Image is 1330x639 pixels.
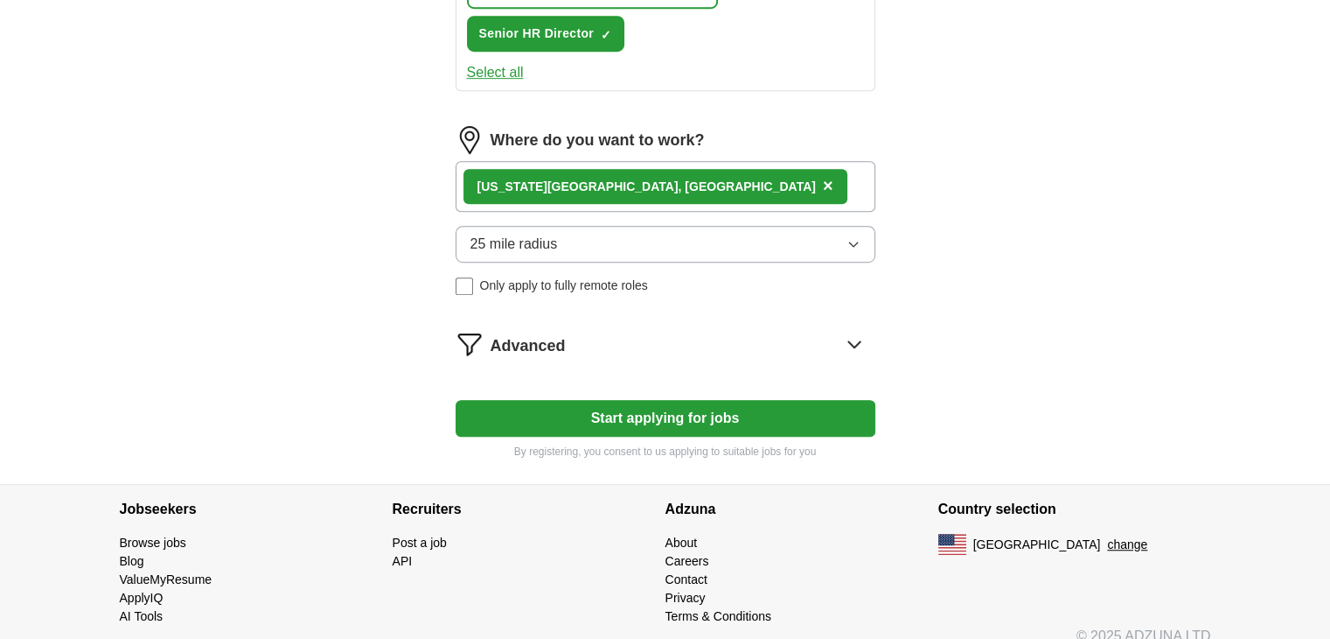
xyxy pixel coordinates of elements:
a: Careers [665,554,709,568]
img: location.png [456,126,484,154]
h4: Country selection [938,485,1211,534]
a: Post a job [393,536,447,550]
img: US flag [938,534,966,555]
div: [US_STATE][GEOGRAPHIC_DATA], [GEOGRAPHIC_DATA] [477,178,816,196]
button: change [1107,536,1147,554]
p: By registering, you consent to us applying to suitable jobs for you [456,444,875,460]
a: Blog [120,554,144,568]
button: × [823,173,833,200]
a: AI Tools [120,609,164,623]
button: Start applying for jobs [456,400,875,437]
label: Where do you want to work? [491,129,705,152]
button: Senior HR Director✓ [467,16,625,52]
a: API [393,554,413,568]
span: × [823,176,833,195]
span: Senior HR Director [479,25,595,43]
a: About [665,536,698,550]
span: Advanced [491,334,566,358]
button: 25 mile radius [456,226,875,263]
span: ✓ [601,28,611,42]
a: ApplyIQ [120,591,164,605]
a: Contact [665,572,707,586]
a: ValueMyResume [120,572,212,586]
span: 25 mile radius [470,234,558,255]
a: Terms & Conditions [665,609,771,623]
span: Only apply to fully remote roles [480,277,648,295]
input: Only apply to fully remote roles [456,277,473,295]
a: Privacy [665,591,706,605]
a: Browse jobs [120,536,186,550]
button: Select all [467,62,524,83]
img: filter [456,330,484,358]
span: [GEOGRAPHIC_DATA] [973,536,1101,554]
